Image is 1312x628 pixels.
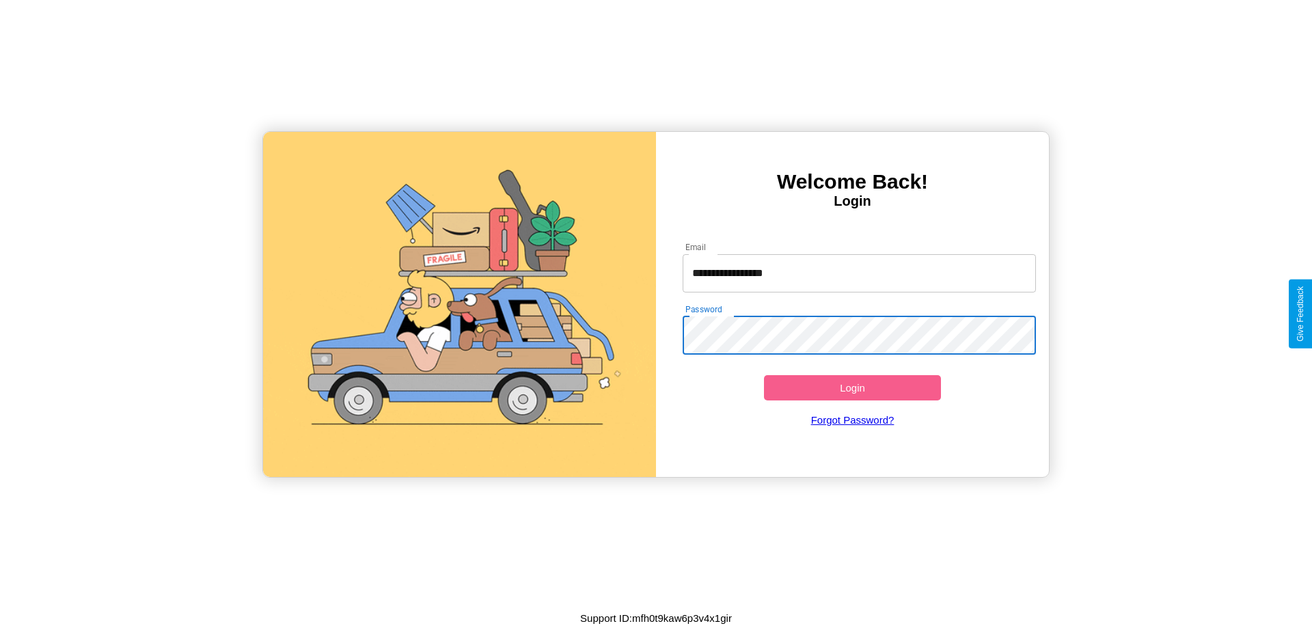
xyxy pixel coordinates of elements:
div: Give Feedback [1296,286,1305,342]
p: Support ID: mfh0t9kaw6p3v4x1gir [580,609,732,627]
a: Forgot Password? [676,400,1030,439]
label: Password [685,303,722,315]
button: Login [764,375,941,400]
img: gif [263,132,656,477]
h4: Login [656,193,1049,209]
label: Email [685,241,707,253]
h3: Welcome Back! [656,170,1049,193]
